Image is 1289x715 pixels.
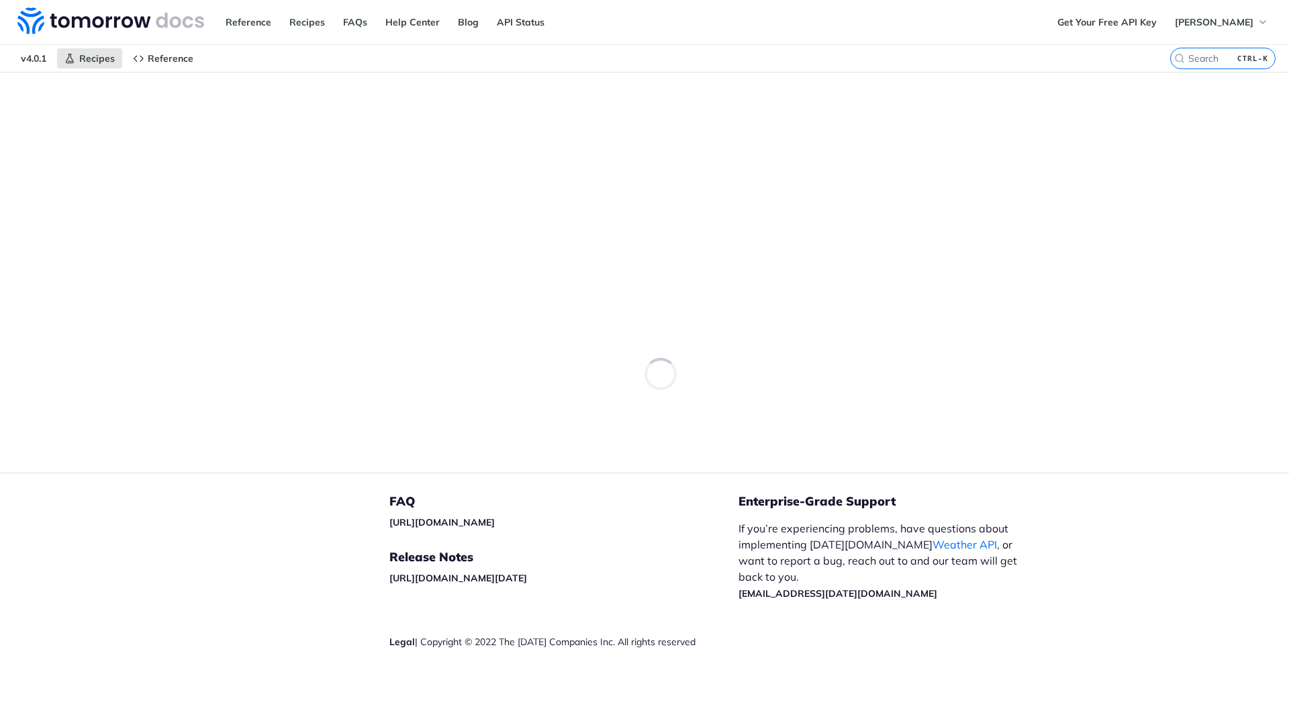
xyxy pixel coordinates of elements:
[17,7,204,34] img: Tomorrow.io Weather API Docs
[389,572,527,584] a: [URL][DOMAIN_NAME][DATE]
[13,48,54,68] span: v4.0.1
[933,538,997,551] a: Weather API
[1175,16,1253,28] span: [PERSON_NAME]
[389,635,738,649] div: | Copyright © 2022 The [DATE] Companies Inc. All rights reserved
[450,12,486,32] a: Blog
[489,12,552,32] a: API Status
[738,520,1031,601] p: If you’re experiencing problems, have questions about implementing [DATE][DOMAIN_NAME] , or want ...
[126,48,201,68] a: Reference
[389,493,738,510] h5: FAQ
[79,52,115,64] span: Recipes
[389,549,738,565] h5: Release Notes
[738,587,937,600] a: [EMAIL_ADDRESS][DATE][DOMAIN_NAME]
[738,493,1053,510] h5: Enterprise-Grade Support
[389,636,415,648] a: Legal
[1174,53,1185,64] svg: Search
[378,12,447,32] a: Help Center
[1167,12,1276,32] button: [PERSON_NAME]
[389,516,495,528] a: [URL][DOMAIN_NAME]
[282,12,332,32] a: Recipes
[57,48,122,68] a: Recipes
[148,52,193,64] span: Reference
[1234,52,1272,65] kbd: CTRL-K
[336,12,375,32] a: FAQs
[218,12,279,32] a: Reference
[1050,12,1164,32] a: Get Your Free API Key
